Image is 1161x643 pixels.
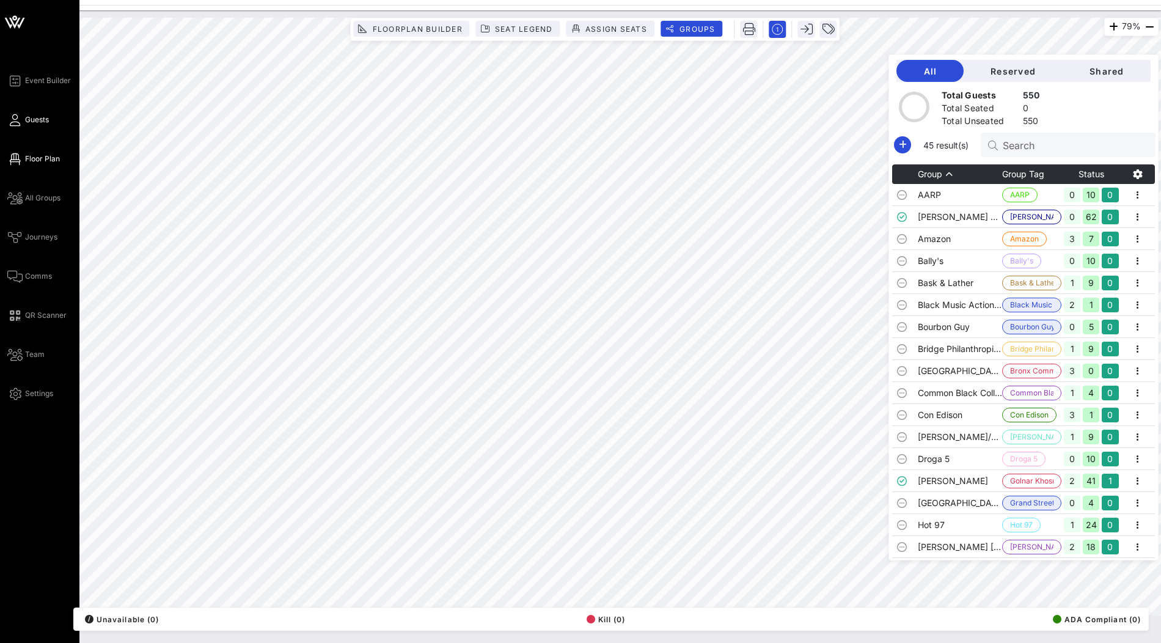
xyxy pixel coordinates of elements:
[1083,452,1099,466] div: 10
[1102,364,1118,378] div: 0
[7,73,71,88] a: Event Builder
[1064,210,1080,224] div: 0
[1010,254,1033,268] span: Bally's
[476,21,560,37] button: Seat Legend
[587,615,626,624] span: Kill (0)
[918,250,1003,272] td: Bally's
[583,611,626,628] button: Kill (0)
[25,388,53,399] span: Settings
[942,115,1018,130] div: Total Unseated
[918,294,1003,316] td: Black Music Action Coalition
[1064,496,1080,510] div: 0
[1083,298,1099,312] div: 1
[1083,386,1099,400] div: 4
[585,24,647,34] span: Assign Seats
[918,338,1003,360] td: Bridge Philanthropic Consulting
[353,21,469,37] button: Floorplan Builder
[918,169,942,179] span: Group
[1010,320,1053,334] span: Bourbon Guy
[918,272,1003,294] td: Bask & Lather
[1002,169,1044,179] span: Group Tag
[1102,452,1118,466] div: 0
[942,89,1018,105] div: Total Guests
[942,102,1018,117] div: Total Seated
[1010,518,1033,532] span: Hot 97
[25,349,45,360] span: Team
[1023,89,1040,105] div: 550
[7,152,60,166] a: Floor Plan
[1102,540,1118,554] div: 0
[1010,276,1053,290] span: Bask & Lather
[1102,254,1118,268] div: 0
[1083,430,1099,444] div: 9
[1064,364,1080,378] div: 3
[1083,342,1099,356] div: 9
[1010,210,1053,224] span: [PERSON_NAME] & [PERSON_NAME]…
[1064,232,1080,246] div: 3
[25,75,71,86] span: Event Builder
[1049,611,1141,628] button: ADA Compliant (0)
[1083,540,1099,554] div: 18
[1083,210,1099,224] div: 62
[1064,254,1080,268] div: 0
[1002,164,1061,184] th: Group Tag
[1010,188,1030,202] span: AARP
[1102,320,1118,334] div: 0
[964,60,1063,82] button: Reserved
[1083,518,1099,532] div: 24
[25,114,49,125] span: Guests
[85,615,159,624] span: Unavailable (0)
[1083,188,1099,202] div: 10
[918,382,1003,404] td: Common Black College Application
[1010,540,1053,554] span: [PERSON_NAME] [PERSON_NAME]
[7,347,45,362] a: Team
[1104,18,1159,36] div: 79%
[918,164,1003,184] th: Group: Sorted ascending. Activate to sort descending.
[1102,342,1118,356] div: 0
[918,404,1003,426] td: Con Edison
[918,492,1003,514] td: [GEOGRAPHIC_DATA]
[1010,408,1049,422] span: Con Edison
[1102,232,1118,246] div: 0
[1083,320,1099,334] div: 5
[1053,615,1141,624] span: ADA Compliant (0)
[1010,430,1053,444] span: [PERSON_NAME]/Pros…
[1083,232,1099,246] div: 7
[1083,408,1099,422] div: 1
[918,558,1003,580] td: [PERSON_NAME]
[1064,540,1080,554] div: 2
[1010,452,1038,466] span: Droga 5
[25,153,60,164] span: Floor Plan
[1064,276,1080,290] div: 1
[918,184,1003,206] td: AARP
[1102,188,1118,202] div: 0
[1083,276,1099,290] div: 9
[25,193,60,204] span: All Groups
[973,66,1053,76] span: Reserved
[81,611,159,628] button: /Unavailable (0)
[1083,496,1099,510] div: 4
[25,310,67,321] span: QR Scanner
[7,112,49,127] a: Guests
[1102,474,1118,488] div: 1
[85,615,93,623] div: /
[1064,430,1080,444] div: 1
[918,228,1003,250] td: Amazon
[1064,518,1080,532] div: 1
[494,24,553,34] span: Seat Legend
[1023,102,1040,117] div: 0
[1102,210,1118,224] div: 0
[1010,232,1039,246] span: Amazon
[7,269,52,284] a: Comms
[918,139,973,152] span: 45 result(s)
[1061,164,1121,184] th: Status
[918,206,1003,228] td: [PERSON_NAME] & [PERSON_NAME]
[918,316,1003,338] td: Bourbon Guy
[1010,386,1053,400] span: Common Black Coll…
[918,448,1003,470] td: Droga 5
[1064,298,1080,312] div: 2
[906,66,954,76] span: All
[1102,408,1118,422] div: 0
[1064,342,1080,356] div: 1
[918,514,1003,536] td: Hot 97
